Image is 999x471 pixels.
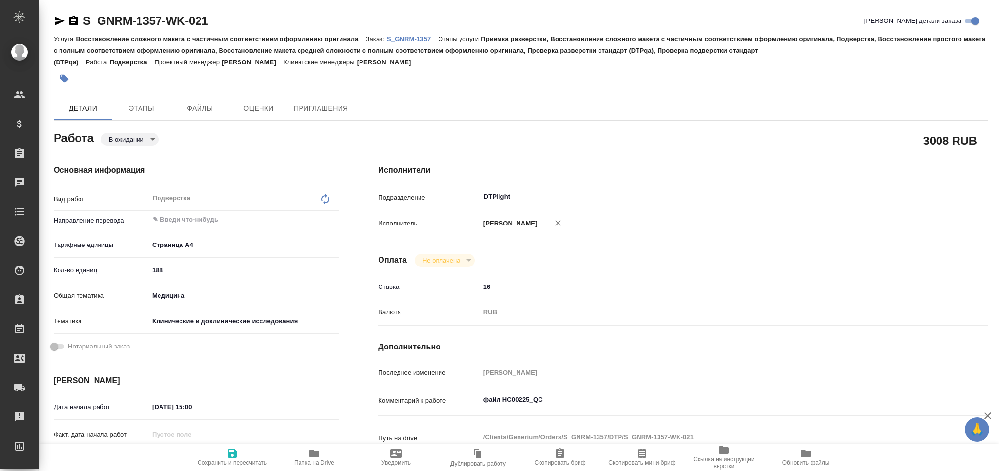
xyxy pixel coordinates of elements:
button: Не оплачена [420,256,463,265]
h4: [PERSON_NAME] [54,375,339,387]
h4: Оплата [378,254,407,266]
button: Ссылка на инструкции верстки [683,444,765,471]
p: Услуга [54,35,76,42]
button: Скопировать мини-бриф [601,444,683,471]
button: В ожидании [106,135,147,143]
button: Папка на Drive [273,444,355,471]
h2: Работа [54,128,94,146]
div: В ожидании [101,133,159,146]
a: S_GNRM-1357 [387,34,438,42]
p: Подразделение [378,193,480,203]
input: ✎ Введи что-нибудь [480,280,938,294]
input: Пустое поле [480,366,938,380]
button: Обновить файлы [765,444,847,471]
button: 🙏 [965,417,989,442]
p: Валюта [378,307,480,317]
span: Сохранить и пересчитать [198,459,267,466]
textarea: /Clients/Generium/Orders/S_GNRM-1357/DTP/S_GNRM-1357-WK-021 [480,429,938,446]
p: S_GNRM-1357 [387,35,438,42]
p: Последнее изменение [378,368,480,378]
span: Уведомить [381,459,411,466]
span: Дублировать работу [450,460,506,467]
p: [PERSON_NAME] [357,59,419,66]
button: Добавить тэг [54,68,75,89]
h4: Основная информация [54,164,339,176]
button: Скопировать бриф [519,444,601,471]
p: Работа [86,59,110,66]
button: Скопировать ссылку для ЯМессенджера [54,15,65,27]
span: 🙏 [969,419,985,440]
p: Дата начала работ [54,402,149,412]
span: Папка на Drive [294,459,334,466]
span: [PERSON_NAME] детали заказа [864,16,961,26]
input: ✎ Введи что-нибудь [149,263,339,277]
p: Общая тематика [54,291,149,301]
input: ✎ Введи что-нибудь [149,400,234,414]
span: Приглашения [294,102,348,115]
span: Оценки [235,102,282,115]
div: Страница А4 [149,237,339,253]
p: Направление перевода [54,216,149,225]
span: Ссылка на инструкции верстки [689,456,759,470]
textarea: файл НС00225_QC [480,391,938,408]
p: Подверстка [109,59,154,66]
span: Скопировать мини-бриф [608,459,675,466]
p: Приемка разверстки, Восстановление сложного макета с частичным соответствием оформлению оригинала... [54,35,985,66]
input: Пустое поле [149,428,234,442]
button: Дублировать работу [437,444,519,471]
p: Факт. дата начала работ [54,430,149,440]
a: S_GNRM-1357-WK-021 [83,14,208,27]
input: ✎ Введи что-нибудь [152,214,303,225]
p: Вид работ [54,194,149,204]
p: Проектный менеджер [155,59,222,66]
button: Open [334,219,336,221]
p: Исполнитель [378,219,480,228]
p: Ставка [378,282,480,292]
button: Open [932,196,934,198]
span: Обновить файлы [782,459,830,466]
div: В ожидании [415,254,475,267]
p: Комментарий к работе [378,396,480,406]
span: Скопировать бриф [534,459,585,466]
div: Медицина [149,287,339,304]
h4: Исполнители [378,164,988,176]
p: [PERSON_NAME] [480,219,538,228]
h2: 3008 RUB [923,132,977,149]
button: Удалить исполнителя [547,212,569,234]
p: Путь на drive [378,433,480,443]
span: Файлы [177,102,223,115]
p: Восстановление сложного макета с частичным соответствием оформлению оригинала [76,35,365,42]
p: Тарифные единицы [54,240,149,250]
h4: Дополнительно [378,341,988,353]
button: Сохранить и пересчитать [191,444,273,471]
button: Скопировать ссылку [68,15,80,27]
span: Детали [60,102,106,115]
div: RUB [480,304,938,321]
span: Нотариальный заказ [68,342,130,351]
p: Заказ: [366,35,387,42]
div: Клинические и доклинические исследования [149,313,339,329]
p: Кол-во единиц [54,266,149,275]
button: Уведомить [355,444,437,471]
p: [PERSON_NAME] [222,59,283,66]
p: Тематика [54,316,149,326]
span: Этапы [118,102,165,115]
p: Этапы услуги [438,35,481,42]
p: Клиентские менеджеры [283,59,357,66]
